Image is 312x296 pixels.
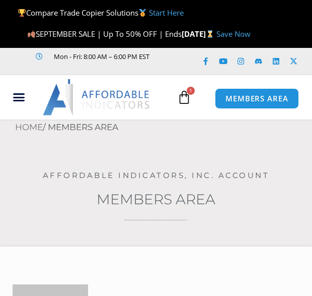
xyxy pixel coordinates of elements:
[206,30,214,38] img: ⌛
[51,50,149,63] span: Mon - Fri: 8:00 AM – 6:00 PM EST
[43,170,270,180] a: Affordable Indicators, Inc. Account
[15,120,312,136] nav: Breadcrumb
[27,29,182,39] span: SEPTEMBER SALE | Up To 50% OFF | Ends
[18,8,184,18] span: Compare Trade Copier Solutions
[28,30,35,38] img: 🍂
[187,87,195,95] span: 1
[182,29,216,39] strong: [DATE]
[225,95,288,102] span: MEMBERS AREA
[139,9,146,17] img: 🥇
[162,83,206,112] a: 1
[216,29,251,39] a: Save Now
[17,63,168,73] iframe: Customer reviews powered by Trustpilot
[215,88,299,109] a: MEMBERS AREA
[18,9,26,17] img: 🏆
[43,79,151,115] img: LogoAI | Affordable Indicators – NinjaTrader
[4,88,34,107] div: Menu Toggle
[149,8,184,18] a: Start Here
[15,122,43,132] a: Home
[97,191,215,208] a: Members Area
